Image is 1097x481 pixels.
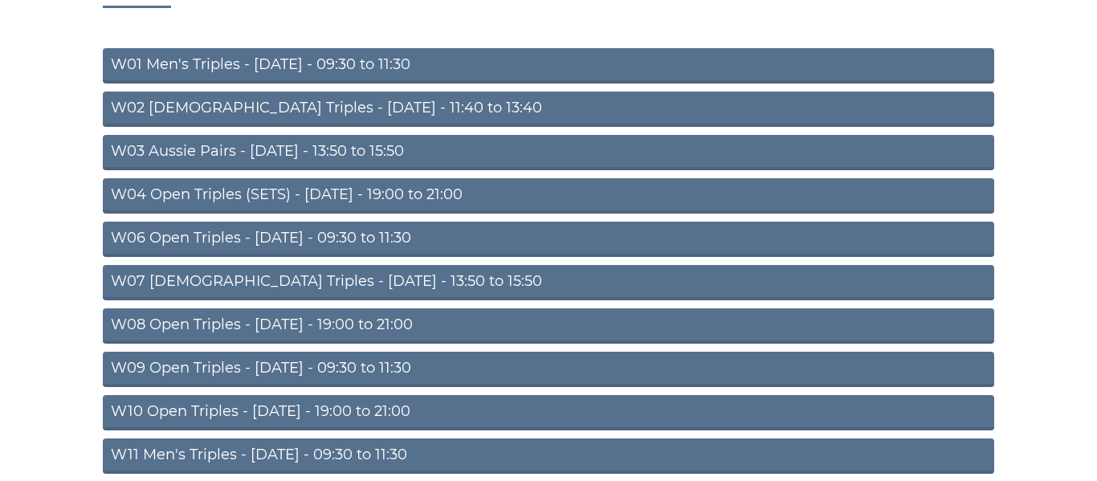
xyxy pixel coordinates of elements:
[103,222,994,257] a: W06 Open Triples - [DATE] - 09:30 to 11:30
[103,92,994,127] a: W02 [DEMOGRAPHIC_DATA] Triples - [DATE] - 11:40 to 13:40
[103,265,994,300] a: W07 [DEMOGRAPHIC_DATA] Triples - [DATE] - 13:50 to 15:50
[103,438,994,474] a: W11 Men's Triples - [DATE] - 09:30 to 11:30
[103,352,994,387] a: W09 Open Triples - [DATE] - 09:30 to 11:30
[103,135,994,170] a: W03 Aussie Pairs - [DATE] - 13:50 to 15:50
[103,308,994,344] a: W08 Open Triples - [DATE] - 19:00 to 21:00
[103,48,994,84] a: W01 Men's Triples - [DATE] - 09:30 to 11:30
[103,178,994,214] a: W04 Open Triples (SETS) - [DATE] - 19:00 to 21:00
[103,395,994,430] a: W10 Open Triples - [DATE] - 19:00 to 21:00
